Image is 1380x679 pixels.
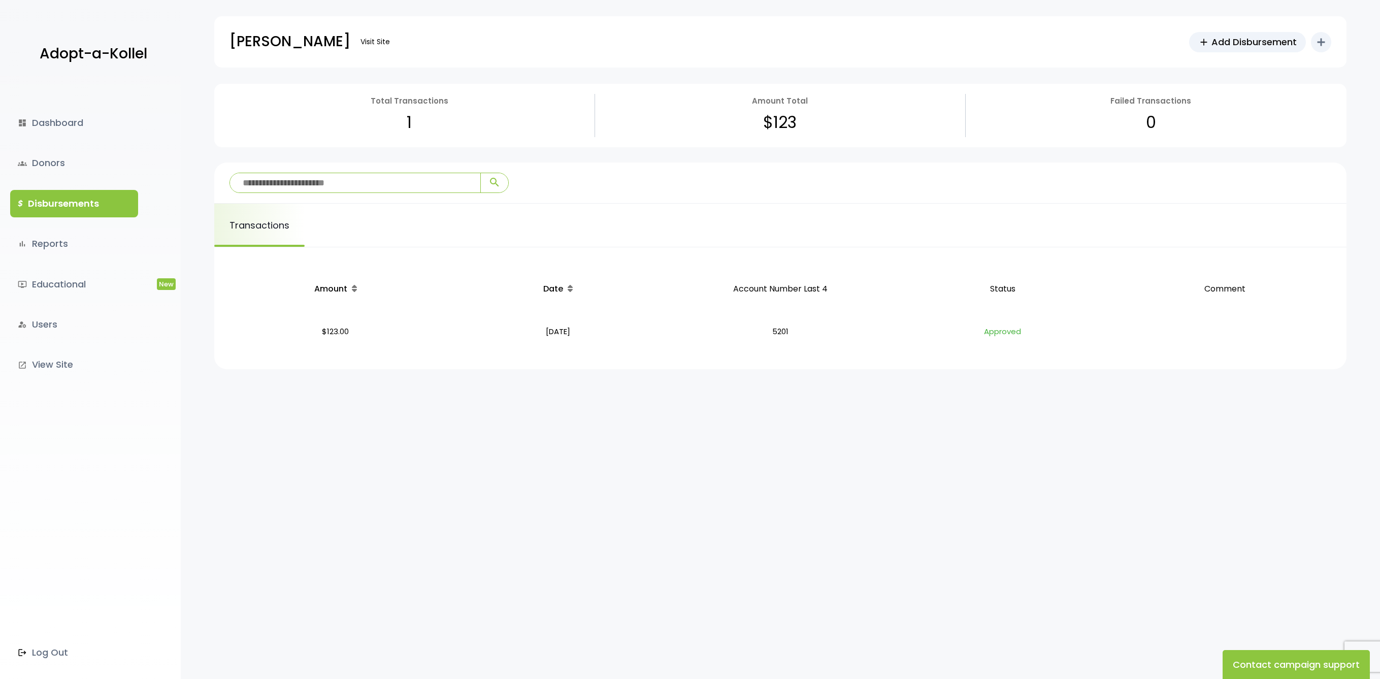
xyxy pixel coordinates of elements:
span: New [157,278,176,290]
button: Contact campaign support [1223,650,1370,679]
p: 5201 [673,325,888,355]
a: Visit Site [355,32,395,52]
i: ondemand_video [18,280,27,289]
span: groups [18,159,27,168]
p: $123.00 [228,325,443,355]
i: launch [18,361,27,370]
span: search [488,176,501,188]
button: search [480,173,508,192]
p: Approved [896,325,1110,355]
p: Amount Total [752,94,808,108]
p: Status [896,272,1110,307]
span: Amount [314,283,347,295]
p: Failed Transactions [1110,94,1191,108]
a: Adopt-a-Kollel [35,29,147,79]
i: $ [18,197,23,211]
a: dashboardDashboard [10,109,138,137]
a: bar_chartReports [10,230,138,257]
p: Comment [1118,272,1332,307]
span: add [1198,37,1209,48]
button: add [1311,32,1331,52]
a: $Disbursements [10,190,138,217]
i: manage_accounts [18,320,27,329]
p: $123 [763,108,797,137]
i: dashboard [18,118,27,127]
p: 1 [407,108,412,137]
a: groupsDonors [10,149,138,177]
span: Date [543,283,563,295]
i: bar_chart [18,239,27,248]
p: 0 [1146,108,1156,137]
a: Log Out [10,639,138,666]
i: add [1315,36,1327,48]
a: ondemand_videoEducationalNew [10,271,138,298]
p: [DATE] [451,325,665,355]
p: Total Transactions [371,94,448,108]
p: Adopt-a-Kollel [40,41,147,67]
span: Add Disbursement [1211,35,1297,49]
p: [PERSON_NAME] [229,29,350,54]
a: Transactions [214,204,305,247]
a: manage_accountsUsers [10,311,138,338]
p: Account Number Last 4 [673,272,888,307]
a: launchView Site [10,351,138,378]
a: addAdd Disbursement [1189,32,1306,52]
